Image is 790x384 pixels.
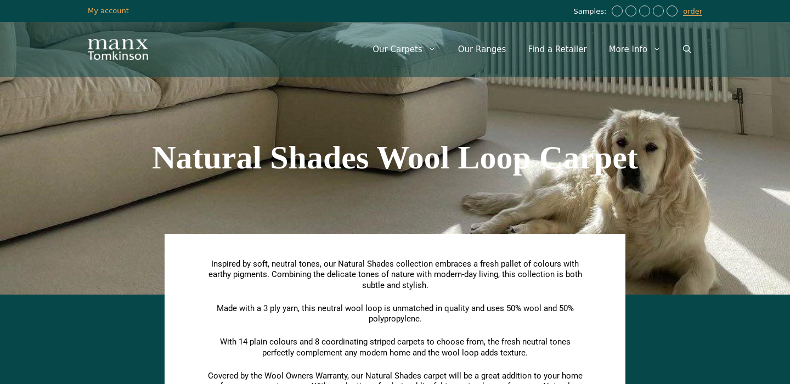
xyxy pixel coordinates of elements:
span: Made with a 3 ply yarn, this neutral wool loop is unmatched in quality and uses 50% wool and 50% ... [217,303,574,324]
span: Samples: [573,7,609,16]
a: Open Search Bar [672,33,702,66]
a: Our Ranges [447,33,517,66]
a: order [683,7,702,16]
a: My account [88,7,129,15]
span: Inspired by soft, neutral tones, our Natural Shades collection embraces a fresh pallet of colours... [208,259,582,290]
a: More Info [598,33,672,66]
a: Our Carpets [362,33,447,66]
nav: Primary [362,33,702,66]
img: Manx Tomkinson [88,39,148,60]
span: With 14 plain colours and 8 coordinating striped carpets to choose from, the fresh neutral tones ... [220,337,571,358]
h1: Natural Shades Wool Loop Carpet [88,141,702,174]
a: Find a Retailer [517,33,597,66]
